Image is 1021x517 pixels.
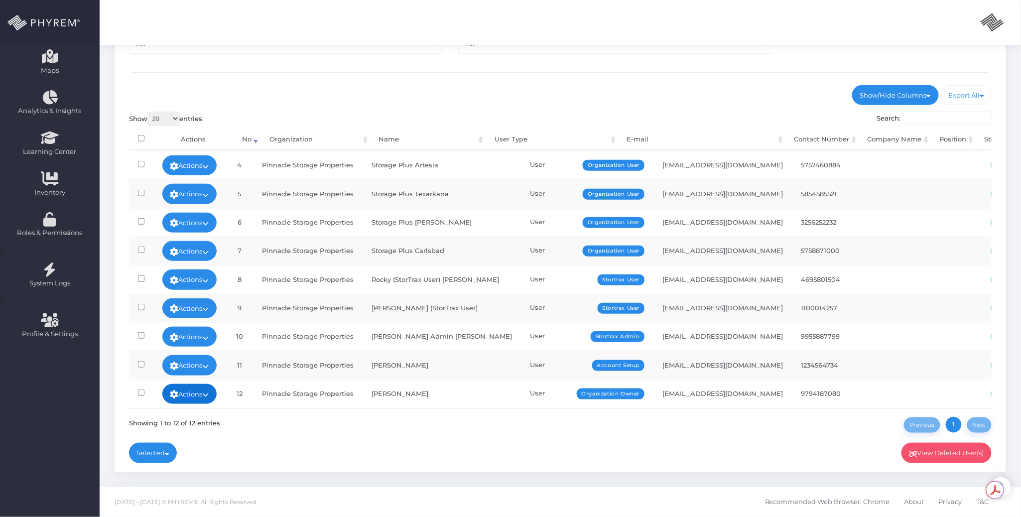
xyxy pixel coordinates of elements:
td: [PERSON_NAME] [363,351,521,379]
th: Actions [153,129,234,150]
a: Export All [941,85,992,105]
a: View Deleted User(s) [901,443,992,463]
span: Maps [41,66,59,76]
a: Actions [162,155,217,175]
a: Recommended Web Browser: Chrome [765,487,890,517]
td: 1100014257 [792,294,865,322]
span: Roles & Permissions [6,228,93,238]
td: 8 [226,265,253,293]
span: Active [991,388,1020,399]
td: Pinnacle Storage Properties [253,322,363,351]
label: Search: [877,112,992,126]
td: 5854585521 [792,179,865,208]
a: Actions [162,384,217,404]
div: User [530,331,644,341]
div: User [530,189,644,199]
td: Pinnacle Storage Properties [253,380,363,408]
td: 9794187080 [792,380,865,408]
span: About [904,492,924,513]
span: Active [991,217,1020,228]
td: Pinnacle Storage Properties [253,208,363,237]
td: [EMAIL_ADDRESS][DOMAIN_NAME] [653,294,792,322]
span: Privacy [939,492,962,513]
span: System Logs [6,278,93,288]
td: 9 [226,294,253,322]
span: Analytics & Insights [6,106,93,116]
div: User [530,360,644,370]
div: User [530,303,644,313]
td: [PERSON_NAME] Admin [PERSON_NAME] [363,322,521,351]
a: Selected [129,443,177,463]
span: Stortrax User [598,274,645,285]
td: [EMAIL_ADDRESS][DOMAIN_NAME] [653,380,792,408]
span: Active [991,360,1020,371]
td: [PERSON_NAME] [363,380,521,408]
td: 3256252232 [792,208,865,237]
a: Actions [162,327,217,347]
td: 9955887799 [792,322,865,351]
th: E-mail: activate to sort column ascending [618,129,785,150]
span: Account Setup [592,360,645,371]
th: Name: activate to sort column ascending [370,129,486,150]
span: Profile & Settings [22,329,78,339]
td: 1234564734 [792,351,865,379]
td: [EMAIL_ADDRESS][DOMAIN_NAME] [653,208,792,237]
a: Show/Hide Columns [852,85,939,105]
td: Storage Plus Artesia [363,151,521,179]
td: Pinnacle Storage Properties [253,151,363,179]
td: 7 [226,237,253,265]
span: Active [991,274,1020,285]
td: 5757460884 [792,151,865,179]
td: 4 [226,151,253,179]
input: Search: [904,112,992,126]
td: 12 [226,380,253,408]
span: Organization User [583,160,644,171]
th: Organization: activate to sort column ascending [260,129,370,150]
a: About [904,487,924,517]
span: Stortrax User [598,303,645,314]
span: T&C [977,492,989,513]
td: Pinnacle Storage Properties [253,294,363,322]
span: Organization User [583,246,644,257]
label: Show entries [129,112,203,126]
div: User [530,274,644,284]
a: Actions [162,241,217,261]
a: Actions [162,355,217,375]
span: Organization Owner [577,388,645,399]
td: Pinnacle Storage Properties [253,351,363,379]
select: Showentries [147,112,180,126]
a: Actions [162,298,217,318]
span: Active [991,160,1020,171]
th: Contact Number: activate to sort column ascending [785,129,859,150]
span: Active [991,303,1020,314]
td: Storage Plus Texarkana [363,179,521,208]
td: Storage Plus [PERSON_NAME] [363,208,521,237]
td: [EMAIL_ADDRESS][DOMAIN_NAME] [653,179,792,208]
a: 1 [946,417,962,433]
div: User [530,217,644,227]
span: [DATE] - [DATE] © PHYREM®. All Rights Reserved. [115,499,257,506]
td: 6 [226,208,253,237]
th: User Type: activate to sort column ascending [486,129,618,150]
a: Actions [162,184,217,204]
span: Organization User [583,189,644,200]
td: Pinnacle Storage Properties [253,179,363,208]
span: Active [991,331,1020,342]
td: 5758871000 [792,237,865,265]
td: Rocky (StorTrax User) [PERSON_NAME] [363,265,521,293]
a: Privacy [939,487,962,517]
td: [EMAIL_ADDRESS][DOMAIN_NAME] [653,151,792,179]
span: Inventory [6,188,93,198]
td: Pinnacle Storage Properties [253,265,363,293]
span: Stortrax Admin [591,331,644,342]
div: User [530,388,644,398]
th: Company Name: activate to sort column ascending [859,129,931,150]
span: Learning Center [6,147,93,157]
a: Actions [162,269,217,289]
td: 5 [226,179,253,208]
td: Pinnacle Storage Properties [253,237,363,265]
div: User [530,246,644,256]
div: User [530,160,644,170]
span: Active [991,246,1020,257]
td: [EMAIL_ADDRESS][DOMAIN_NAME] [653,351,792,379]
